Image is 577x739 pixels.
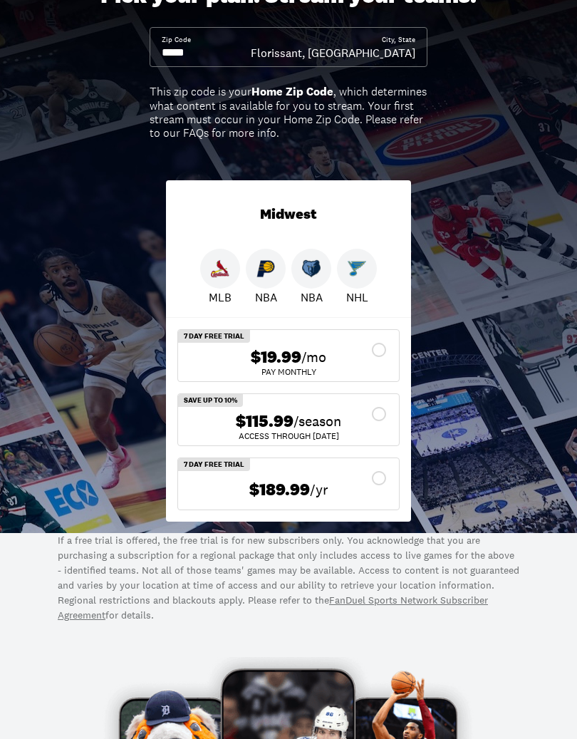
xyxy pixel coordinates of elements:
[249,480,310,500] span: $189.99
[251,45,415,61] div: Florissant, [GEOGRAPHIC_DATA]
[255,289,277,306] p: NBA
[162,35,191,45] div: Zip Code
[348,259,366,278] img: Blues
[256,259,275,278] img: Pacers
[293,411,341,431] span: /season
[251,84,333,99] b: Home Zip Code
[166,180,411,249] div: Midwest
[189,432,388,440] div: ACCESS THROUGH [DATE]
[178,330,250,343] div: 7 Day Free Trial
[251,347,301,368] span: $19.99
[382,35,415,45] div: City, State
[211,259,229,278] img: Cardinals
[150,85,427,140] div: This zip code is your , which determines what content is available for you to stream. Your first ...
[178,394,243,407] div: Save Up To 10%
[58,533,519,623] p: If a free trial is offered, the free trial is for new subscribers only. You acknowledge that you ...
[302,259,321,278] img: Grizzlies
[310,480,328,500] span: /yr
[301,289,323,306] p: NBA
[236,411,293,432] span: $115.99
[301,347,326,367] span: /mo
[346,289,368,306] p: NHL
[189,368,388,376] div: Pay Monthly
[209,289,232,306] p: MLB
[178,458,250,471] div: 7 Day Free Trial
